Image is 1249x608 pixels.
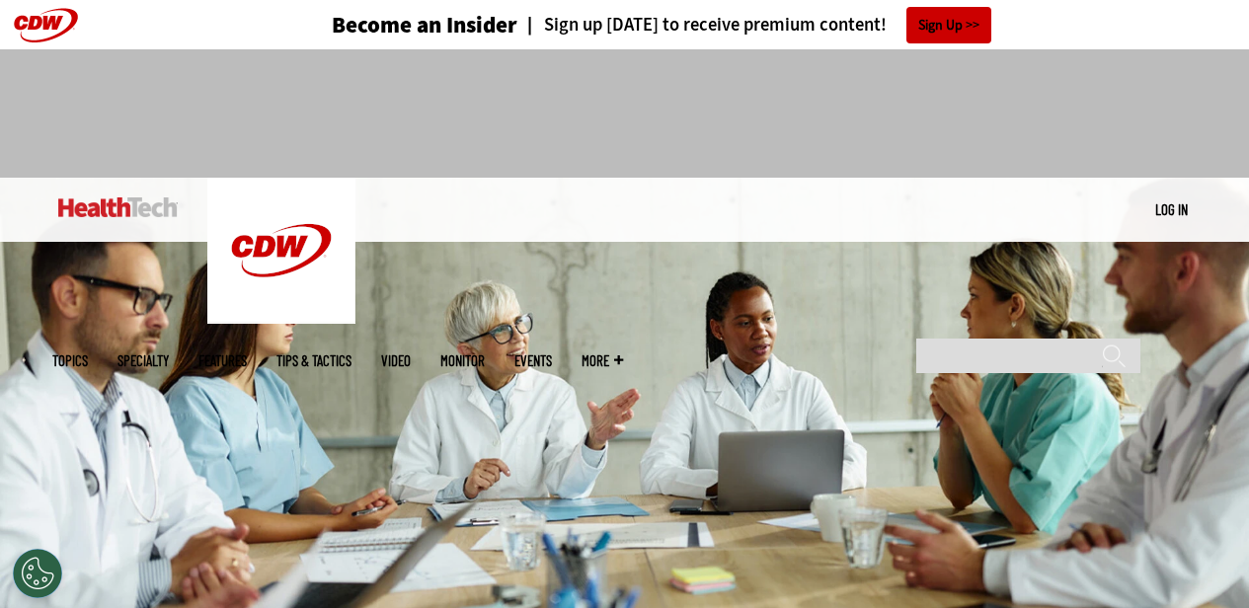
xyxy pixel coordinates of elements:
[381,353,411,368] a: Video
[582,353,623,368] span: More
[258,14,517,37] a: Become an Insider
[266,69,984,158] iframe: advertisement
[517,16,887,35] a: Sign up [DATE] to receive premium content!
[207,308,355,329] a: CDW
[13,549,62,598] button: Open Preferences
[1155,200,1188,218] a: Log in
[440,353,485,368] a: MonITor
[906,7,991,43] a: Sign Up
[117,353,169,368] span: Specialty
[207,178,355,324] img: Home
[52,353,88,368] span: Topics
[276,353,351,368] a: Tips & Tactics
[1155,199,1188,220] div: User menu
[13,549,62,598] div: Cookies Settings
[58,197,178,217] img: Home
[514,353,552,368] a: Events
[332,14,517,37] h3: Become an Insider
[198,353,247,368] a: Features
